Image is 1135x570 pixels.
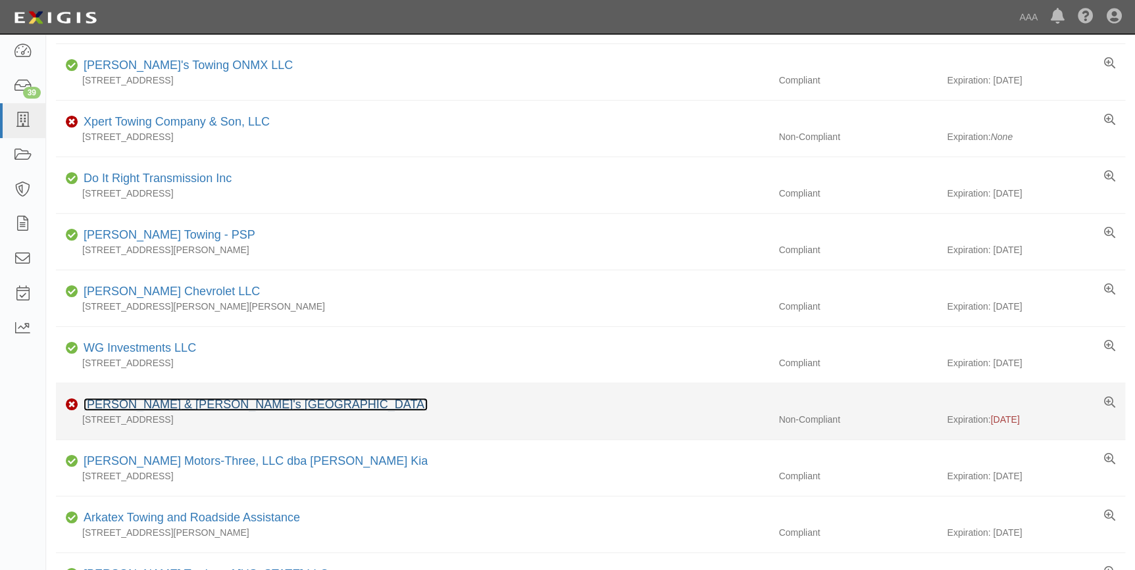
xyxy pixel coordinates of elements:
i: None [990,131,1012,142]
div: Xpert Towing Company & Son, LLC [78,114,270,131]
div: Expiration: [DATE] [947,300,1125,313]
a: Do It Right Transmission Inc [84,172,232,185]
a: View results summary [1104,340,1115,353]
div: Expiration: [DATE] [947,74,1125,87]
div: Chico's Towing ONMX LLC [78,57,293,74]
div: Arkatex Towing and Roadside Assistance [78,510,300,527]
i: Compliant [66,231,78,240]
span: [DATE] [990,414,1019,425]
a: [PERSON_NAME] Chevrolet LLC [84,285,260,298]
div: Compliant [769,243,947,256]
div: Expiration: [947,130,1125,143]
div: Compliant [769,74,947,87]
i: Compliant [66,174,78,183]
div: Expiration: [DATE] [947,469,1125,483]
div: Do It Right Transmission Inc [78,170,232,187]
a: [PERSON_NAME] Towing - PSP [84,228,255,241]
div: Reed Chevrolet LLC [78,283,260,300]
div: Expiration: [DATE] [947,187,1125,200]
i: Compliant [66,287,78,297]
i: Compliant [66,61,78,70]
div: Expiration: [DATE] [947,356,1125,369]
i: Compliant [66,513,78,523]
i: Non-Compliant [66,118,78,127]
a: Arkatex Towing and Roadside Assistance [84,511,300,524]
div: Kendall's Towing - PSP [78,227,255,244]
div: [STREET_ADDRESS] [56,356,769,369]
a: AAA [1013,4,1044,30]
a: View results summary [1104,283,1115,297]
a: View results summary [1104,453,1115,466]
div: 39 [23,87,41,99]
div: Expiration: [DATE] [947,526,1125,539]
div: [STREET_ADDRESS] [56,187,769,200]
i: Non-Compliant [66,400,78,410]
a: View results summary [1104,227,1115,240]
a: [PERSON_NAME] & [PERSON_NAME]'s [GEOGRAPHIC_DATA] [84,398,428,411]
div: [STREET_ADDRESS] [56,130,769,143]
div: Compliant [769,300,947,313]
div: Compliant [769,526,947,539]
a: View results summary [1104,170,1115,183]
div: [STREET_ADDRESS][PERSON_NAME] [56,243,769,256]
div: Rick & Ray's Auto Plaza Center [78,396,428,414]
a: [PERSON_NAME]'s Towing ONMX LLC [84,59,293,72]
a: View results summary [1104,57,1115,70]
div: [STREET_ADDRESS] [56,469,769,483]
div: [STREET_ADDRESS] [56,413,769,426]
a: View results summary [1104,114,1115,127]
div: [STREET_ADDRESS] [56,74,769,87]
div: [STREET_ADDRESS][PERSON_NAME] [56,526,769,539]
div: WG Investments LLC [78,340,196,357]
div: Expiration: [DATE] [947,243,1125,256]
i: Compliant [66,457,78,466]
div: Non-Compliant [769,130,947,143]
img: logo-5460c22ac91f19d4615b14bd174203de0afe785f0fc80cf4dbbc73dc1793850b.png [10,6,101,30]
div: [STREET_ADDRESS][PERSON_NAME][PERSON_NAME] [56,300,769,313]
a: [PERSON_NAME] Motors-Three, LLC dba [PERSON_NAME] Kia [84,454,428,467]
a: View results summary [1104,396,1115,410]
i: Help Center - Complianz [1078,9,1094,25]
div: Compliant [769,469,947,483]
div: Compliant [769,356,947,369]
div: Compliant [769,187,947,200]
div: Joe Myers Motors-Three, LLC dba Joe Myers Kia [78,453,428,470]
div: Expiration: [947,413,1125,426]
a: WG Investments LLC [84,341,196,354]
a: View results summary [1104,510,1115,523]
i: Compliant [66,344,78,353]
div: Non-Compliant [769,413,947,426]
a: Xpert Towing Company & Son, LLC [84,115,270,128]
